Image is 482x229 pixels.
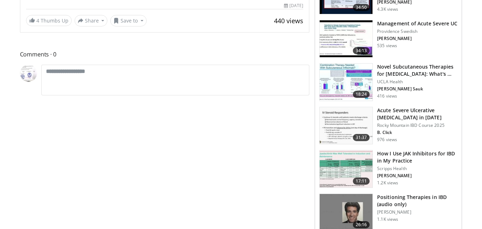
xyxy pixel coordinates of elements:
span: 17:11 [353,178,370,185]
p: 976 views [377,137,397,143]
p: [PERSON_NAME] Sauk [377,86,457,92]
p: 4.3K views [377,6,398,12]
h3: Positioning Therapies in IBD (audio only) [377,194,457,208]
span: Comments 0 [20,50,310,59]
span: 34:13 [353,47,370,54]
span: 18:24 [353,91,370,98]
span: 31:37 [353,134,370,141]
p: [PERSON_NAME] [377,209,457,215]
p: B. Click [377,130,457,135]
span: 4 [36,17,39,24]
a: 4 Thumbs Up [26,15,72,26]
h3: How I Use JAK Inhibitors for IBD in My Practice [377,150,457,164]
button: Share [75,15,108,26]
h3: Management of Acute Severe UC [377,20,457,27]
p: [PERSON_NAME] [377,36,457,41]
p: [PERSON_NAME] [377,173,457,179]
img: b95f4ba9-a713-4ac1-b3c0-4dfbf6aab834.150x105_q85_crop-smart_upscale.jpg [320,107,372,144]
p: Rocky Mountain IBD Course 2025 [377,123,457,128]
span: 440 views [274,16,303,25]
img: 3c49ea17-56ce-45da-abb2-afeb1dca5408.150x105_q85_crop-smart_upscale.jpg [320,20,372,58]
p: 416 views [377,93,397,99]
img: 575377cc-8314-4f18-a9e8-b9b0a75528dd.150x105_q85_crop-smart_upscale.jpg [320,150,372,188]
p: Providence Swedish [377,29,457,34]
a: 31:37 Acute Severe Ulcerative [MEDICAL_DATA] in [DATE] Rocky Mountain IBD Course 2025 B. Click 97... [319,107,457,145]
h3: Acute Severe Ulcerative [MEDICAL_DATA] in [DATE] [377,107,457,121]
button: Save to [110,15,147,26]
p: UCLA Health [377,79,457,85]
span: 34:50 [353,4,370,11]
div: [DATE] [284,3,303,9]
img: Avatar [20,65,37,82]
a: 17:11 How I Use JAK Inhibitors for IBD in My Practice Scripps Health [PERSON_NAME] 1.2K views [319,150,457,188]
span: 26:16 [353,221,370,228]
a: 18:24 Novel Subcutaneous Therapies for [MEDICAL_DATA]: What's … UCLA Health [PERSON_NAME] Sauk 41... [319,63,457,101]
p: Scripps Health [377,166,457,171]
a: 34:13 Management of Acute Severe UC Providence Swedish [PERSON_NAME] 535 views [319,20,457,58]
p: 535 views [377,43,397,49]
h3: Novel Subcutaneous Therapies for [MEDICAL_DATA]: What's … [377,63,457,78]
p: 1.1K views [377,216,398,222]
p: 1.2K views [377,180,398,186]
img: 741871df-6ee3-4ee0-bfa7-8a5f5601d263.150x105_q85_crop-smart_upscale.jpg [320,64,372,101]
